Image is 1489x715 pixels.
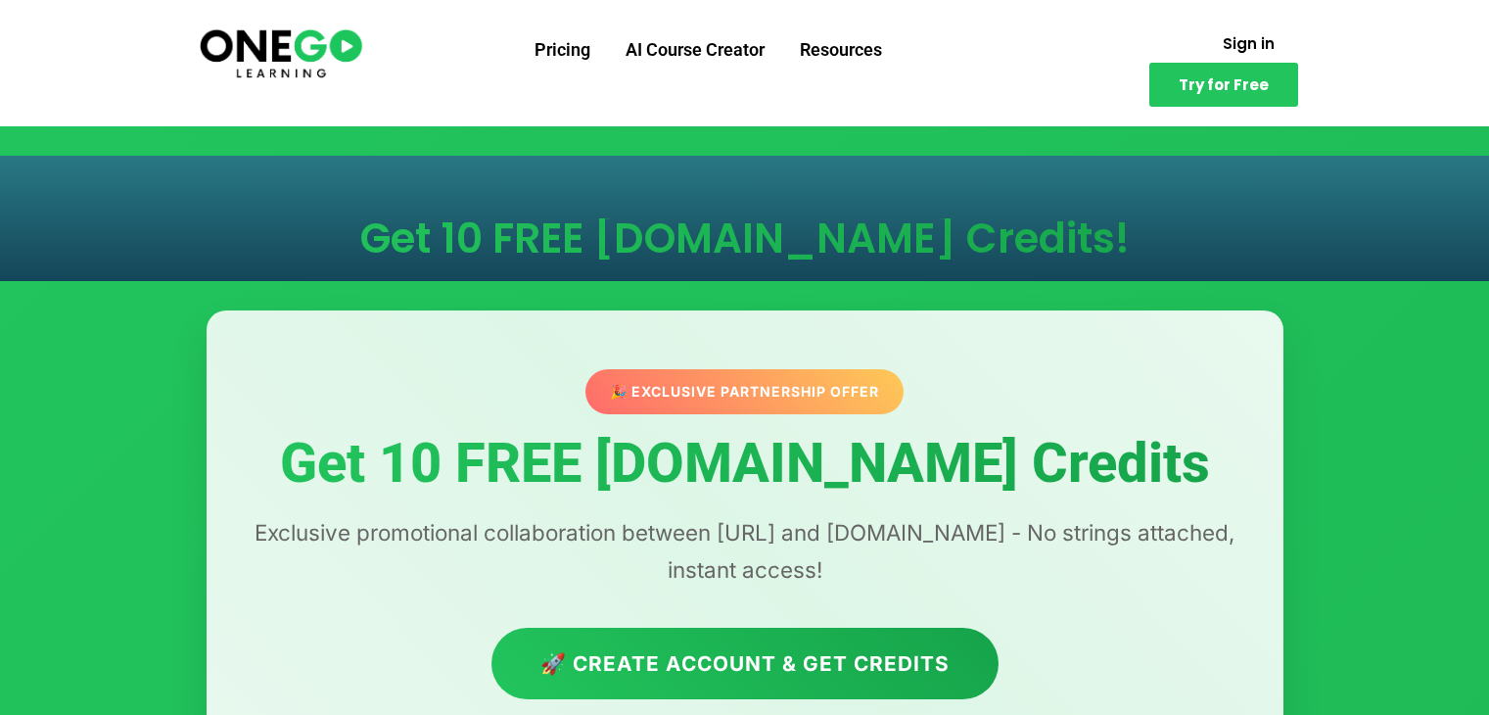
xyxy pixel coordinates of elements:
a: Sign in [1199,24,1298,63]
a: 🚀 Create Account & Get Credits [491,628,999,699]
h1: Get 10 FREE [DOMAIN_NAME] Credits! [226,218,1264,260]
p: Exclusive promotional collaboration between [URL] and [DOMAIN_NAME] - No strings attached, instan... [246,514,1244,589]
a: Pricing [517,24,608,75]
div: 🎉 Exclusive Partnership Offer [585,369,904,414]
a: Resources [782,24,900,75]
span: Try for Free [1179,77,1269,92]
a: AI Course Creator [608,24,782,75]
a: Try for Free [1149,63,1298,107]
span: Sign in [1223,36,1275,51]
h1: Get 10 FREE [DOMAIN_NAME] Credits [246,434,1244,495]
